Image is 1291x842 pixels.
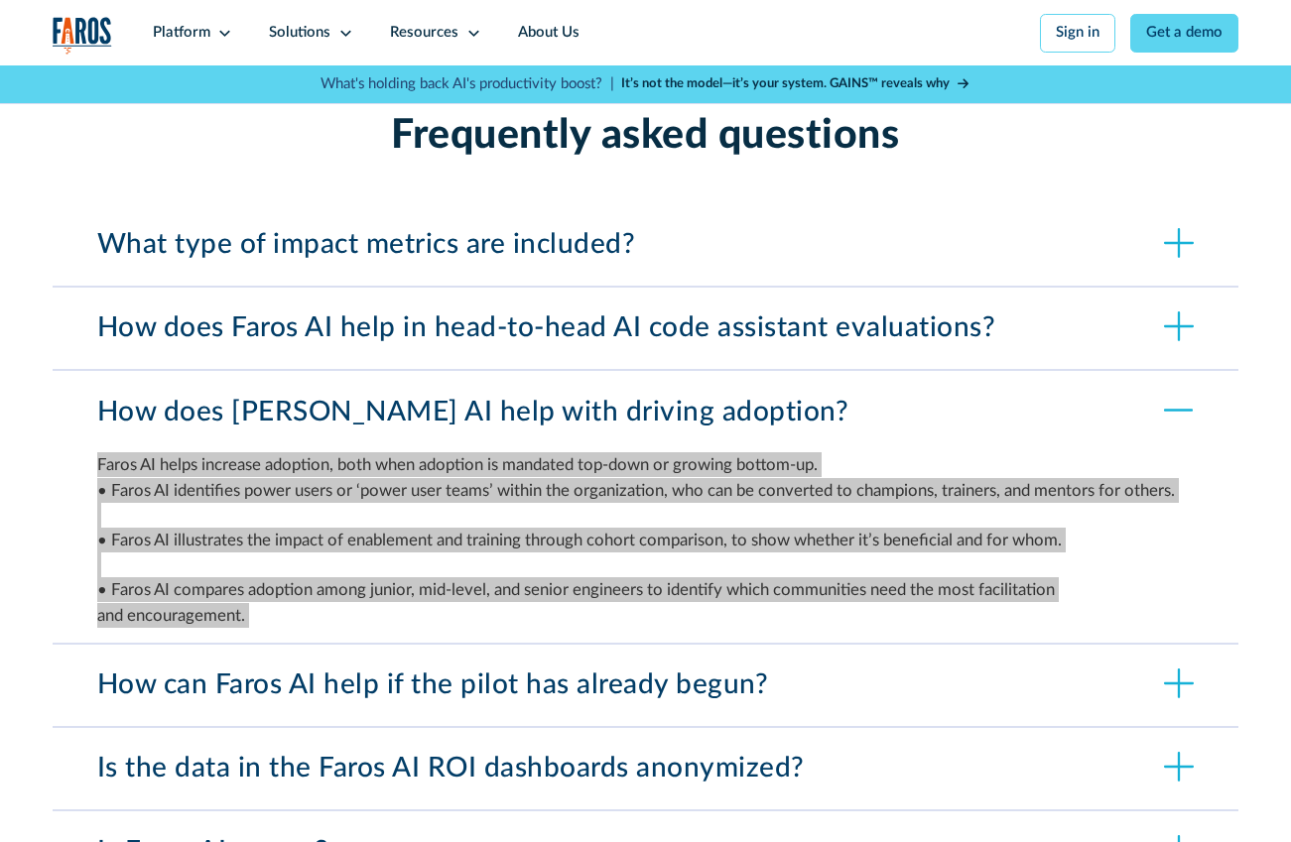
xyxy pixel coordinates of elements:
[390,22,458,44] div: Resources
[1130,14,1238,53] a: Get a demo
[97,668,769,702] div: How can Faros AI help if the pilot has already begun?
[97,452,1194,627] div: Faros AI helps increase adoption, both when adoption is mandated top-down or growing bottom-up. •...
[200,111,1090,160] h2: Frequently asked questions
[97,752,805,785] div: Is the data in the Faros AI ROI dashboards anonymized?
[621,74,970,94] a: It’s not the model—it’s your system. GAINS™ reveals why
[53,452,1238,642] nav: How does [PERSON_NAME] AI help with driving adoption?
[97,396,849,429] div: How does [PERSON_NAME] AI help with driving adoption?
[53,371,1238,452] div: How does [PERSON_NAME] AI help with driving adoption?
[621,76,950,90] strong: It’s not the model—it’s your system. GAINS™ reveals why
[53,645,1238,726] div: How can Faros AI help if the pilot has already begun?
[97,228,636,262] div: What type of impact metrics are included?
[53,17,112,56] img: Logo of the analytics and reporting company Faros.
[53,288,1238,369] div: How does Faros AI help in head-to-head AI code assistant evaluations?
[1040,14,1115,53] a: Sign in
[153,22,210,44] div: Platform
[321,73,614,95] p: What's holding back AI's productivity boost? |
[53,17,112,56] a: home
[53,728,1238,809] div: Is the data in the Faros AI ROI dashboards anonymized?
[97,311,996,345] div: How does Faros AI help in head-to-head AI code assistant evaluations?
[53,204,1238,286] div: What type of impact metrics are included?
[269,22,330,44] div: Solutions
